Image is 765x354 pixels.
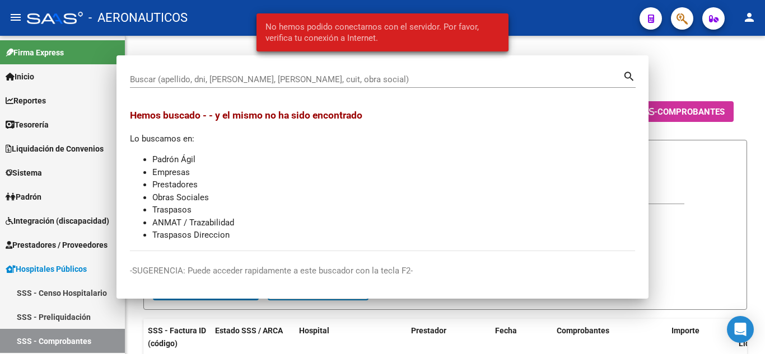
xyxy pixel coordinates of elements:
[143,54,747,66] p: - - - - - -
[6,119,49,131] span: Tesorería
[6,167,42,179] span: Sistema
[9,11,22,24] mat-icon: menu
[130,108,635,242] div: Lo buscamos en:
[6,95,46,107] span: Reportes
[6,70,34,83] span: Inicio
[299,326,329,335] span: Hospital
[671,326,699,335] span: Importe
[743,11,756,24] mat-icon: person
[727,316,754,343] div: Open Intercom Messenger
[152,204,635,216] li: Traspasos
[411,326,446,335] span: Prestador
[623,69,636,82] mat-icon: search
[130,110,362,121] span: Hemos buscado - - y el mismo no ha sido encontrado
[6,191,41,203] span: Padrón
[657,107,725,117] span: COMPROBANTES
[557,326,609,335] span: Comprobantes
[265,21,500,44] span: No hemos podido conectarnos con el servidor. Por favor, verifica tu conexión a Internet.
[88,6,188,30] span: - AERONAUTICOS
[152,166,635,179] li: Empresas
[148,326,206,348] span: SSS - Factura ID (código)
[152,178,635,191] li: Prestadores
[495,326,517,335] span: Fecha
[152,191,635,204] li: Obras Sociales
[6,143,104,155] span: Liquidación de Convenios
[152,229,635,242] li: Traspasos Direccion
[6,239,108,251] span: Prestadores / Proveedores
[215,326,283,335] span: Estado SSS / ARCA
[152,216,635,229] li: ANMAT / Trazabilidad
[6,263,87,275] span: Hospitales Públicos
[130,265,635,277] p: -SUGERENCIA: Puede acceder rapidamente a este buscador con la tecla F2-
[6,46,64,59] span: Firma Express
[6,215,109,227] span: Integración (discapacidad)
[152,153,635,166] li: Padrón Ágil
